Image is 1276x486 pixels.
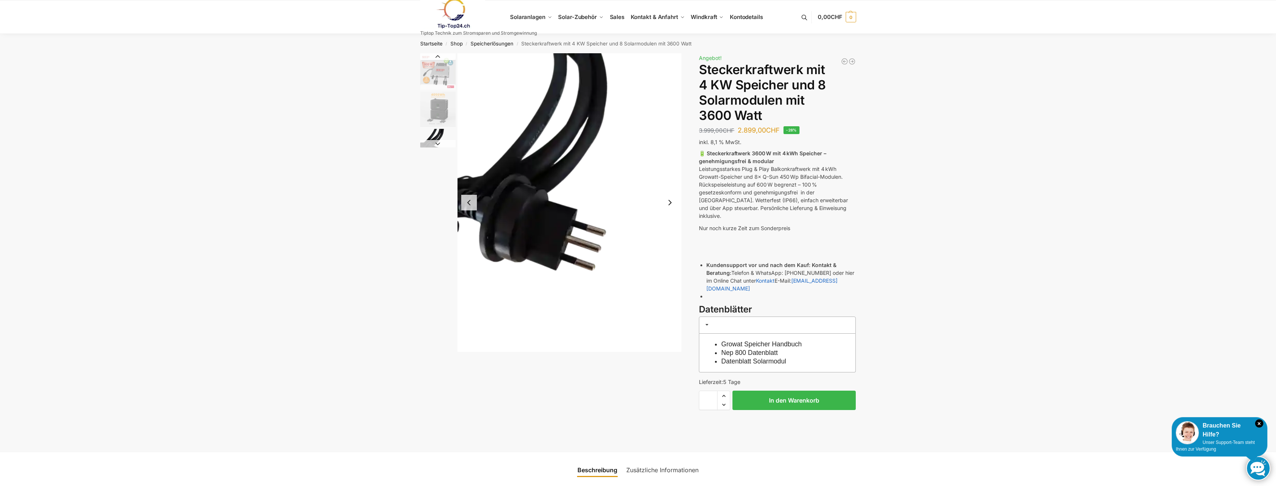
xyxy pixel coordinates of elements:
[457,53,682,352] li: 5 / 9
[418,128,456,165] li: 5 / 9
[691,13,717,20] span: Windkraft
[420,140,456,147] button: Next slide
[420,31,537,35] p: Tiptop Technik zum Stromsparen und Stromgewinnung
[461,195,477,210] button: Previous slide
[418,53,456,90] li: 3 / 9
[573,461,622,479] a: Beschreibung
[818,6,856,28] a: 0,00CHF 0
[699,55,722,61] span: Angebot!
[699,391,718,410] input: Produktmenge
[699,379,740,385] span: Lieferzeit:
[699,224,856,232] p: Nur noch kurze Zeit zum Sonderpreis
[756,277,775,284] a: Kontakt
[510,13,545,20] span: Solaranlagen
[697,414,857,435] iframe: Sicherer Rahmen für schnelle Bezahlvorgänge
[818,13,842,20] span: 0,00
[846,12,856,22] span: 0
[471,41,513,47] a: Speicherlösungen
[783,126,800,134] span: -28%
[721,340,802,348] a: Growat Speicher Handbuch
[463,41,471,47] span: /
[718,400,730,410] span: Reduce quantity
[555,0,607,34] a: Solar-Zubehör
[841,58,848,65] a: Balkonkraftwerk 890 Watt Solarmodulleistung mit 1kW/h Zendure Speicher
[723,379,740,385] span: 5 Tage
[631,13,678,20] span: Kontakt & Anfahrt
[420,129,456,164] img: Anschlusskabel-3meter_schweizer-stecker
[1255,419,1263,428] i: Schließen
[610,13,625,20] span: Sales
[699,127,734,134] bdi: 3.999,00
[766,126,780,134] span: CHF
[706,261,856,292] li: Telefon & WhatsApp: [PHONE_NUMBER] oder hier im Online Chat unter E-Mail:
[699,150,826,164] strong: 🔋 Steckerkraftwerk 3600 W mit 4 kWh Speicher – genehmigungsfrei & modular
[558,13,597,20] span: Solar-Zubehör
[622,461,703,479] a: Zusätzliche Informationen
[420,54,456,90] img: Nep800
[831,13,842,20] span: CHF
[738,126,780,134] bdi: 2.899,00
[699,139,741,145] span: inkl. 8,1 % MwSt.
[420,53,456,60] button: Previous slide
[723,127,734,134] span: CHF
[721,358,786,365] a: Datenblatt Solarmodul
[627,0,688,34] a: Kontakt & Anfahrt
[418,90,456,128] li: 4 / 9
[443,41,450,47] span: /
[662,195,678,210] button: Next slide
[513,41,521,47] span: /
[1176,421,1199,444] img: Customer service
[732,391,856,410] button: In den Warenkorb
[730,13,763,20] span: Kontodetails
[607,0,627,34] a: Sales
[420,41,443,47] a: Startseite
[457,53,682,352] img: Anschlusskabel-3meter_schweizer-stecker
[407,34,869,53] nav: Breadcrumb
[706,262,810,268] strong: Kundensupport vor und nach dem Kauf:
[450,41,463,47] a: Shop
[848,58,856,65] a: Balkonkraftwerk 1780 Watt mit 4 KWh Zendure Batteriespeicher Notstrom fähig
[699,303,856,316] h3: Datenblätter
[706,262,836,276] strong: Kontakt & Beratung:
[1176,421,1263,439] div: Brauchen Sie Hilfe?
[699,149,856,220] p: Leistungsstarkes Plug & Play Balkonkraftwerk mit 4 kWh Growatt-Speicher und 8× Q-Sun 450 Wp Bifac...
[721,349,778,356] a: Nep 800 Datenblatt
[688,0,727,34] a: Windkraft
[699,62,856,123] h1: Steckerkraftwerk mit 4 KW Speicher und 8 Solarmodulen mit 3600 Watt
[706,277,838,292] a: [EMAIL_ADDRESS][DOMAIN_NAME]
[727,0,766,34] a: Kontodetails
[420,92,456,127] img: growatt Noah 2000
[1176,440,1255,452] span: Unser Support-Team steht Ihnen zur Verfügung
[718,391,730,401] span: Increase quantity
